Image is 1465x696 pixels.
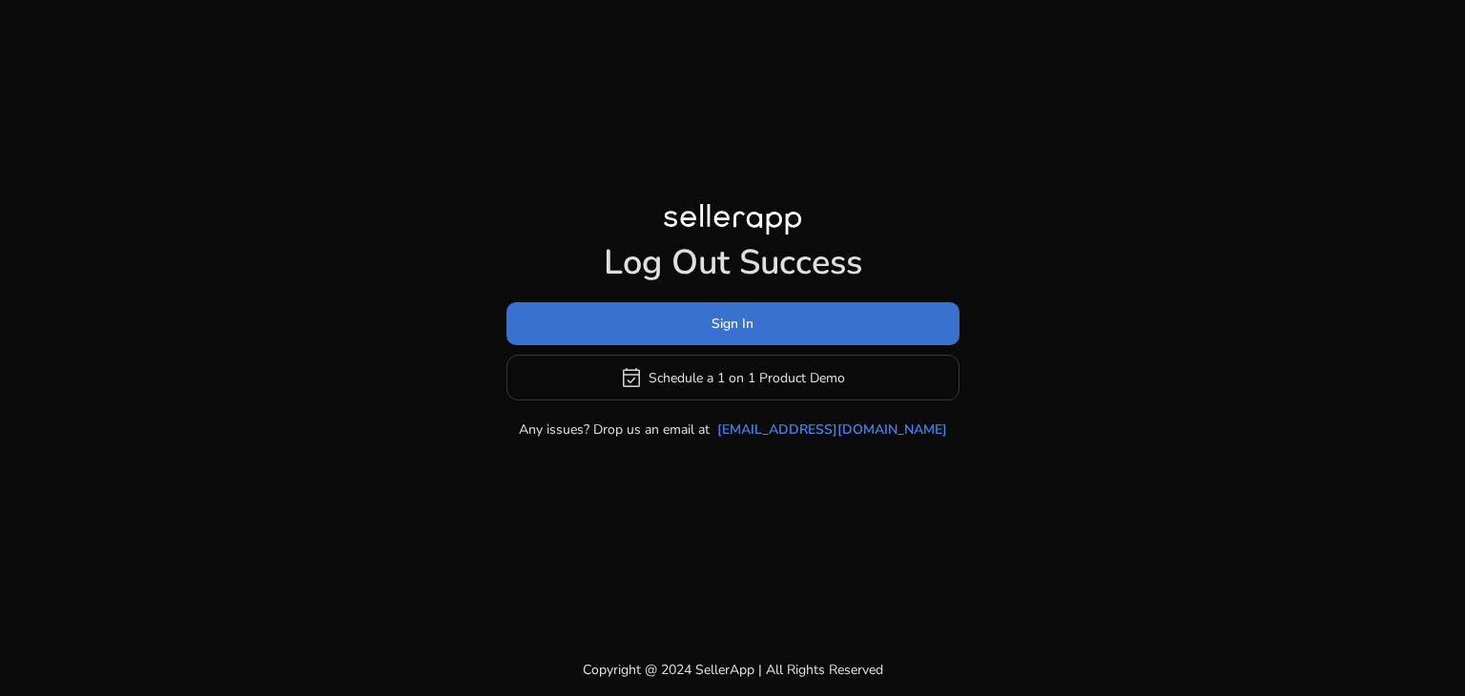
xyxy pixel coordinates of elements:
button: event_availableSchedule a 1 on 1 Product Demo [506,355,959,400]
span: event_available [620,366,643,389]
h1: Log Out Success [506,242,959,283]
span: Sign In [712,314,753,334]
button: Sign In [506,302,959,345]
p: Any issues? Drop us an email at [519,420,710,440]
a: [EMAIL_ADDRESS][DOMAIN_NAME] [717,420,947,440]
